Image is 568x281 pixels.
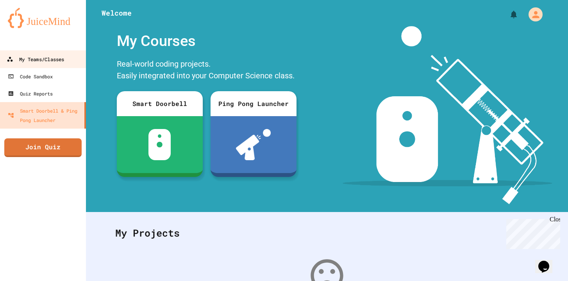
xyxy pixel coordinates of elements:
div: Quiz Reports [8,89,53,98]
iframe: chat widget [535,250,560,273]
div: My Teams/Classes [7,55,64,64]
div: My Courses [113,26,300,56]
div: My Account [520,5,545,23]
a: Join Quiz [4,138,82,157]
img: logo-orange.svg [8,8,78,28]
img: ppl-with-ball.png [236,129,271,160]
div: My Projects [107,218,547,248]
div: Chat with us now!Close [3,3,54,49]
div: Real-world coding projects. Easily integrated into your Computer Science class. [113,56,300,85]
div: Smart Doorbell [117,91,203,116]
iframe: chat widget [503,216,560,249]
div: Ping Pong Launcher [211,91,297,116]
img: banner-image-my-projects.png [343,26,552,204]
img: sdb-white.svg [148,129,171,160]
div: My Notifications [495,8,520,21]
div: Code Sandbox [8,72,53,81]
div: Smart Doorbell & Ping Pong Launcher [8,106,81,125]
